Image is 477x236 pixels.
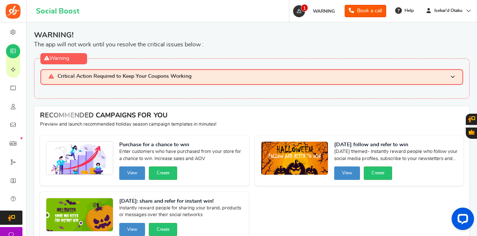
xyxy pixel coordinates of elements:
[334,141,458,149] strong: [DATE] follow and refer to win
[119,223,145,236] button: View
[431,7,465,14] span: Isekai'd Otaku
[345,5,386,17] a: Book a call
[149,223,177,236] button: Create
[446,205,477,236] iframe: LiveChat chat widget
[334,148,458,163] span: [DATE] themed- Instantly reward people who follow your social media profiles, subscribe to your n...
[40,121,464,128] p: Preview and launch recommended holiday season campaign templates in minutes!
[119,141,243,149] strong: Purchase for a chance to win
[149,166,177,180] button: Create
[261,142,328,175] img: Recommended Campaigns
[21,137,22,139] em: New
[292,5,339,17] a: 1 WARNING
[58,74,191,80] span: Critical Action Required to Keep Your Coupons Working
[301,4,308,12] span: 1
[46,142,113,175] img: Recommended Campaigns
[403,7,414,14] span: Help
[469,129,474,135] span: Gratisfaction
[40,53,87,64] div: Warning
[40,112,464,120] h4: RECOMMENDED CAMPAIGNS FOR YOU
[392,4,418,16] a: Help
[119,148,243,163] span: Enter customers who have purchased from your store for a chance to win. Increase sales and AOV
[119,166,145,180] button: View
[36,7,79,15] h1: Social Boost
[119,198,243,205] strong: [DATE]: share and refer for instant win!
[334,166,360,180] button: View
[466,128,477,139] button: Gratisfaction
[34,30,470,49] div: The app will not work until you resolve the critical issues below :
[34,30,470,40] span: WARNING!
[6,4,21,19] img: Social Boost
[364,166,392,180] button: Create
[313,9,335,13] span: WARNING
[46,198,113,232] img: Recommended Campaigns
[119,205,243,220] span: Instantly reward people for sharing your brand, products or messages over their social networks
